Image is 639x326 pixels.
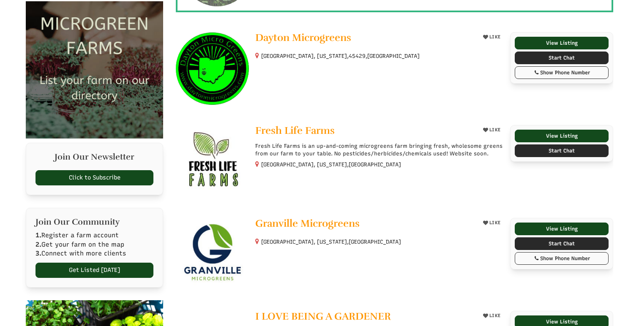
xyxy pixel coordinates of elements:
img: Dayton Microgreens [176,32,249,105]
small: [GEOGRAPHIC_DATA], [US_STATE], [261,161,401,168]
h2: Join Our Community [35,217,153,227]
p: Fresh Life Farms is an up-and-coming microgreens farm bringing fresh, wholesome greens from our f... [255,142,504,158]
a: Start Chat [515,237,609,250]
button: LIKE [480,218,504,228]
a: Fresh Life Farms [255,125,475,138]
img: Microgreen Farms list your microgreen farm today [26,1,163,139]
a: View Listing [515,223,609,235]
a: Dayton Microgreens [255,32,475,45]
span: I LOVE BEING A GARDENER [255,310,391,323]
span: Fresh Life Farms [255,124,335,137]
span: LIKE [488,127,501,133]
img: Granville Microgreens [176,218,249,291]
small: [GEOGRAPHIC_DATA], [US_STATE], [261,239,401,245]
img: Fresh Life Farms [176,125,249,198]
span: [GEOGRAPHIC_DATA] [349,238,401,246]
b: 1. [35,231,41,239]
span: Dayton Microgreens [255,31,351,44]
span: Granville Microgreens [255,217,360,230]
span: LIKE [488,34,501,40]
a: I LOVE BEING A GARDENER [255,311,475,324]
b: 2. [35,241,41,248]
b: 3. [35,250,41,257]
p: Register a farm account Get your farm on the map Connect with more clients [35,231,153,258]
button: LIKE [480,311,504,321]
button: LIKE [480,125,504,135]
div: Show Phone Number [519,69,604,76]
span: [GEOGRAPHIC_DATA] [349,161,401,168]
a: Start Chat [515,144,609,157]
span: [GEOGRAPHIC_DATA] [367,52,420,60]
a: Get Listed [DATE] [35,263,153,278]
span: LIKE [488,313,501,318]
a: View Listing [515,37,609,49]
a: Start Chat [515,52,609,64]
button: LIKE [480,32,504,42]
div: Show Phone Number [519,255,604,262]
span: 45429 [349,52,366,60]
span: LIKE [488,220,501,225]
small: [GEOGRAPHIC_DATA], [US_STATE], , [261,53,420,59]
a: View Listing [515,130,609,142]
a: Granville Microgreens [255,218,475,231]
a: Click to Subscribe [35,170,153,185]
h2: Join Our Newsletter [35,152,153,166]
